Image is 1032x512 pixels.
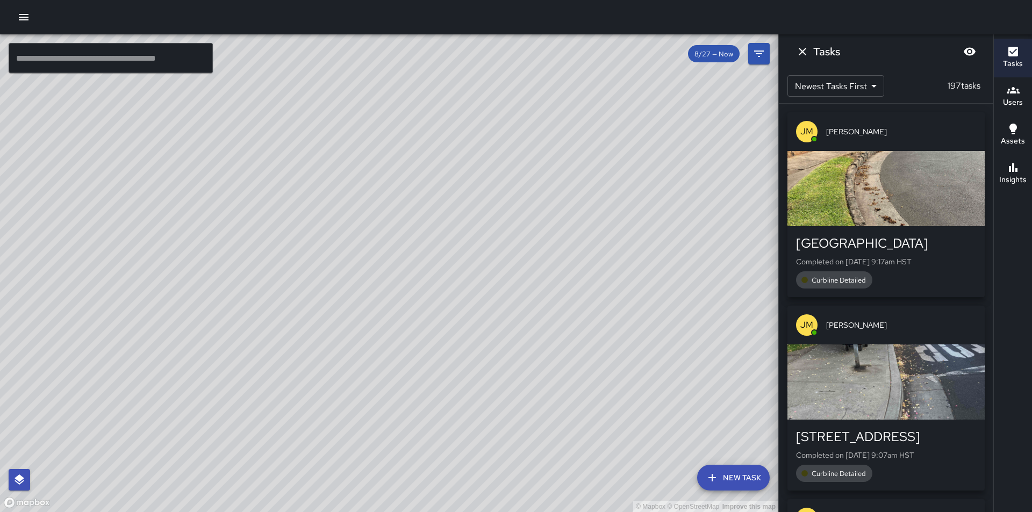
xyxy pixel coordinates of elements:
span: 8/27 — Now [688,49,740,59]
p: Completed on [DATE] 9:07am HST [796,450,976,460]
h6: Tasks [1003,58,1023,70]
button: Tasks [994,39,1032,77]
p: JM [800,319,813,331]
div: [STREET_ADDRESS] [796,428,976,445]
button: Filters [748,43,770,64]
span: Curbline Detailed [805,469,872,478]
button: Dismiss [792,41,813,62]
h6: Assets [1001,135,1025,147]
span: [PERSON_NAME] [826,126,976,137]
div: [GEOGRAPHIC_DATA] [796,235,976,252]
button: JM[PERSON_NAME][GEOGRAPHIC_DATA]Completed on [DATE] 9:17am HSTCurbline Detailed [787,112,985,297]
button: Assets [994,116,1032,155]
span: Curbline Detailed [805,276,872,285]
button: JM[PERSON_NAME][STREET_ADDRESS]Completed on [DATE] 9:07am HSTCurbline Detailed [787,306,985,491]
span: [PERSON_NAME] [826,320,976,330]
p: Completed on [DATE] 9:17am HST [796,256,976,267]
button: New Task [697,465,770,491]
div: Newest Tasks First [787,75,884,97]
button: Insights [994,155,1032,193]
h6: Insights [999,174,1027,186]
h6: Tasks [813,43,840,60]
button: Users [994,77,1032,116]
p: JM [800,125,813,138]
button: Blur [959,41,980,62]
h6: Users [1003,97,1023,109]
p: 197 tasks [943,80,985,92]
